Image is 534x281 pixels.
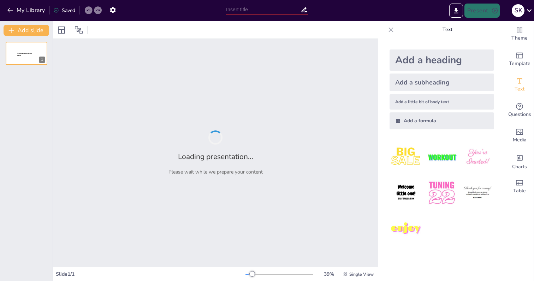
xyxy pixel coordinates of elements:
div: Add a heading [390,49,494,71]
div: 1 [6,42,47,65]
span: Text [515,85,524,93]
div: Add a formula [390,112,494,129]
div: Add images, graphics, shapes or video [505,123,534,148]
h2: Loading presentation... [178,152,253,162]
span: Charts [512,163,527,171]
button: Add slide [4,25,49,36]
button: Present [464,4,500,18]
span: Theme [511,34,528,42]
div: Layout [56,24,67,36]
img: 2.jpeg [425,141,458,174]
img: 4.jpeg [390,176,422,209]
img: 1.jpeg [390,141,422,174]
span: Single View [349,271,374,277]
span: Questions [508,111,531,118]
div: Add charts and graphs [505,148,534,174]
div: Add text boxes [505,72,534,98]
span: Media [513,136,527,144]
div: Add a table [505,174,534,199]
button: My Library [5,5,48,16]
div: S K [512,4,524,17]
img: 3.jpeg [461,141,494,174]
div: Get real-time input from your audience [505,98,534,123]
span: Position [75,26,83,34]
div: Saved [53,7,75,14]
div: Change the overall theme [505,21,534,47]
div: Add ready made slides [505,47,534,72]
img: 6.jpeg [461,176,494,209]
div: 1 [39,57,45,63]
input: Insert title [226,5,301,15]
div: Add a little bit of body text [390,94,494,110]
div: Slide 1 / 1 [56,271,245,277]
div: Add a subheading [390,74,494,91]
span: Template [509,60,530,68]
p: Text [397,21,498,38]
span: Sendsteps presentation editor [17,53,32,57]
div: 39 % [320,271,337,277]
button: S K [512,4,524,18]
img: 7.jpeg [390,212,422,245]
img: 5.jpeg [425,176,458,209]
p: Please wait while we prepare your content [168,169,263,175]
button: Export to PowerPoint [449,4,463,18]
span: Table [513,187,526,195]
